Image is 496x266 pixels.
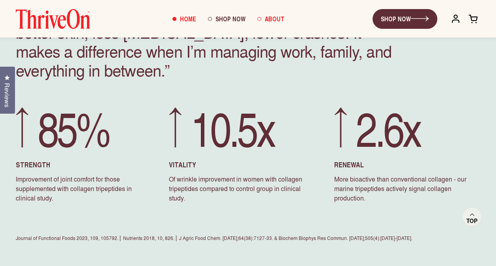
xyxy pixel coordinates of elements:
[2,83,12,107] span: Reviews
[334,174,480,202] p: More bioactive than conventional collagen - our marine tripeptides actively signal collagen produ...
[265,14,284,23] span: About
[16,105,150,150] p: 85%
[215,14,245,23] span: Shop Now
[169,159,315,169] h3: VITALITY
[16,4,406,79] p: “With ThriveOn, I feel like myself again—more energy, better skin, less [MEDICAL_DATA], fewer cra...
[466,217,477,225] span: Top
[202,8,251,30] a: Shop Now
[16,174,150,202] p: Improvement of joint comfort for those supplemented with collagen tripeptides in clinical study.
[169,105,315,150] p: 10.5x
[251,8,290,30] a: About
[334,105,480,150] p: 2.6x
[180,14,196,23] span: Home
[334,159,480,169] h3: RENEWAL
[16,159,150,169] h3: STRENGTH
[167,8,202,30] a: Home
[169,174,315,202] p: Of wrinkle improvement in women with collagen tripeptides compared to control group in clinical s...
[372,9,437,29] a: SHOP NOW
[16,234,480,241] p: Journal of Functional Foods 2023, 109, 105792. ⎜ Nutrients 2018, 10, 826. ⎜ J Agric Food Chem. [D...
